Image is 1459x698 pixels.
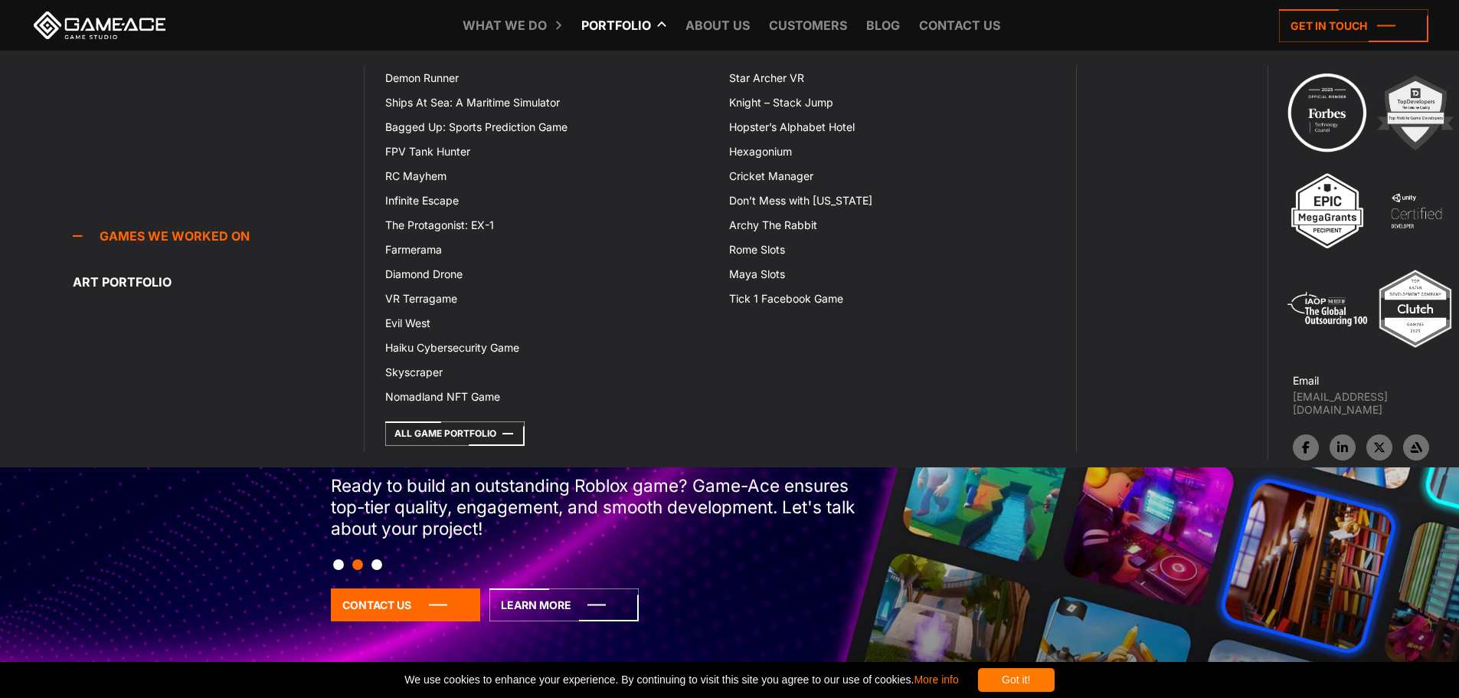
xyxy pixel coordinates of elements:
a: Evil West [376,311,720,336]
a: Farmerama [376,238,720,262]
a: Diamond Drone [376,262,720,287]
img: 5 [1285,267,1369,351]
a: Haiku Cybersecurity Game [376,336,720,360]
a: More info [914,673,958,686]
a: Get in touch [1279,9,1428,42]
img: 4 [1374,169,1458,253]
a: Nomadland NFT Game [376,385,720,409]
a: Art portfolio [73,267,364,297]
a: Maya Slots [720,262,1064,287]
button: Slide 1 [333,552,344,578]
a: Star Archer VR [720,66,1064,90]
a: Infinite Escape [376,188,720,213]
strong: Email [1293,374,1319,387]
a: Contact Us [331,588,480,621]
a: Knight – Stack Jump [720,90,1064,115]
button: Slide 2 [352,552,363,578]
button: Slide 3 [371,552,382,578]
img: Top ar vr development company gaming 2025 game ace [1373,267,1457,351]
span: We use cookies to enhance your experience. By continuing to visit this site you agree to our use ... [404,668,958,692]
a: The Protagonist: EX-1 [376,213,720,238]
div: Got it! [978,668,1055,692]
a: VR Terragame [376,287,720,311]
a: Hopster’s Alphabet Hotel [720,115,1064,139]
a: Archy The Rabbit [720,213,1064,238]
a: RC Mayhem [376,164,720,188]
a: Don’t Mess with [US_STATE] [720,188,1064,213]
a: Hexagonium [720,139,1064,164]
a: Games we worked on [73,221,364,251]
a: Demon Runner [376,66,720,90]
img: Technology council badge program ace 2025 game ace [1285,70,1369,155]
img: 2 [1373,70,1457,155]
a: Bagged Up: Sports Prediction Game [376,115,720,139]
a: Learn More [489,588,639,621]
img: 3 [1285,169,1369,253]
a: Cricket Manager [720,164,1064,188]
a: Ships At Sea: A Maritime Simulator [376,90,720,115]
a: [EMAIL_ADDRESS][DOMAIN_NAME] [1293,390,1459,416]
a: Rome Slots [720,238,1064,262]
a: All Game Portfolio [385,421,525,446]
a: Tick 1 Facebook Game [720,287,1064,311]
a: FPV Tank Hunter [376,139,720,164]
p: Ready to build an outstanding Roblox game? Game-Ace ensures top-tier quality, engagement, and smo... [331,475,865,539]
a: Skyscraper [376,360,720,385]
